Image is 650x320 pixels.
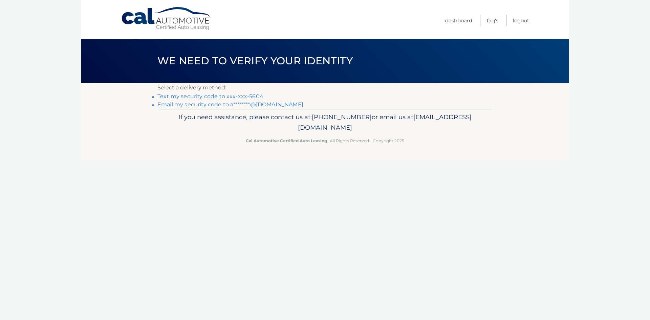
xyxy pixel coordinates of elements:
[157,55,353,67] span: We need to verify your identity
[312,113,372,121] span: [PHONE_NUMBER]
[157,93,263,100] a: Text my security code to xxx-xxx-5604
[121,7,212,31] a: Cal Automotive
[162,137,488,144] p: - All Rights Reserved - Copyright 2025
[246,138,327,143] strong: Cal Automotive Certified Auto Leasing
[157,83,493,92] p: Select a delivery method:
[157,101,303,108] a: Email my security code to a********@[DOMAIN_NAME]
[445,15,472,26] a: Dashboard
[513,15,529,26] a: Logout
[487,15,498,26] a: FAQ's
[162,112,488,133] p: If you need assistance, please contact us at: or email us at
